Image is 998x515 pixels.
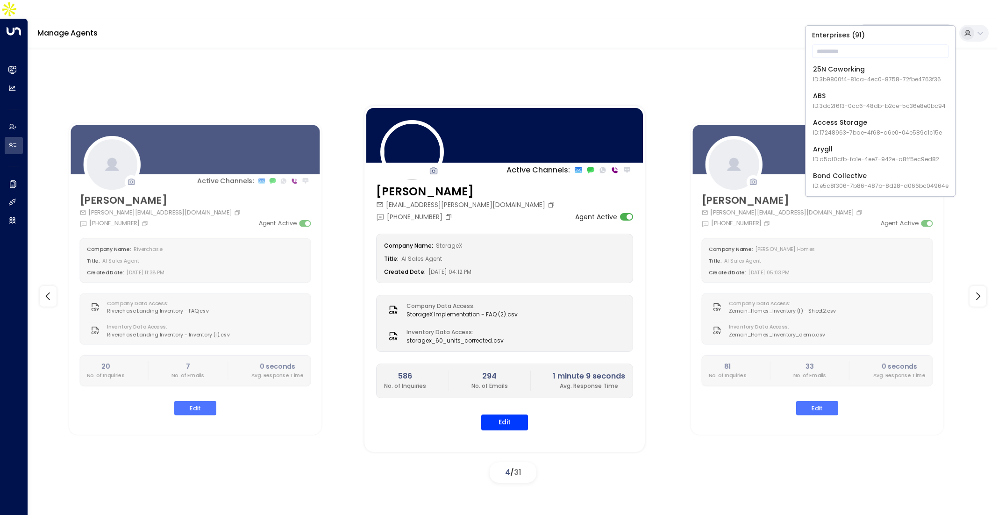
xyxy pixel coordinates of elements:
[881,219,919,228] label: Agent Active
[763,220,772,226] button: Copy
[813,64,941,84] div: 25N Coworking
[873,372,926,379] p: Avg. Response Time
[107,330,230,338] span: Riverchase Landing Inventory - Inventory (1).csv
[709,269,746,276] label: Created Date:
[79,219,150,228] div: [PHONE_NUMBER]
[406,310,518,319] span: StorageX Implementation - FAQ (2).csv
[813,182,948,190] span: ID: e5c8f306-7b86-487b-8d28-d066bc04964e
[102,257,139,264] span: AI Sales Agent
[445,213,455,221] button: Copy
[729,330,825,338] span: Zeman_Homes_Inventory_demo.csv
[813,102,946,110] span: ID: 3dc2f6f3-0cc6-48db-b2ce-5c36e8e0bc94
[251,372,304,379] p: Avg. Response Time
[813,129,942,137] span: ID: 17248963-7bae-4f68-a6e0-04e589c1c15e
[553,382,625,390] p: Avg. Response Time
[406,328,499,336] label: Inventory Data Access:
[86,245,131,252] label: Company Name:
[258,219,296,228] label: Agent Active
[729,300,832,307] label: Company Data Access:
[384,382,426,390] p: No. of Inquiries
[171,361,204,372] h2: 7
[813,118,942,137] div: Access Storage
[748,269,789,276] span: [DATE] 05:03 PM
[724,257,761,264] span: AI Sales Agent
[471,382,508,390] p: No. of Emails
[729,323,821,330] label: Inventory Data Access:
[709,245,753,252] label: Company Name:
[506,165,570,176] p: Active Channels:
[376,183,557,200] h3: [PERSON_NAME]
[701,207,864,216] div: [PERSON_NAME][EMAIL_ADDRESS][DOMAIN_NAME]
[809,29,951,41] p: Enterprises ( 91 )
[86,372,124,379] p: No. of Inquiries
[86,269,124,276] label: Created Date:
[505,467,510,478] span: 4
[813,155,939,164] span: ID: d5af0cfb-fa1e-4ee7-942e-a8ff5ec9ed82
[234,209,242,215] button: Copy
[490,462,536,483] div: /
[376,200,557,210] div: [EMAIL_ADDRESS][PERSON_NAME][DOMAIN_NAME]
[481,415,528,430] button: Edit
[107,323,226,330] label: Inventory Data Access:
[701,219,772,228] div: [PHONE_NUMBER]
[37,28,98,38] a: Manage Agents
[384,255,399,263] label: Title:
[856,209,865,215] button: Copy
[813,91,946,110] div: ABS
[428,268,471,276] span: [DATE] 04:12 PM
[813,75,941,84] span: ID: 3b9800f4-81ca-4ec0-8758-72fbe4763f36
[514,467,521,478] span: 31
[406,302,513,310] label: Company Data Access:
[553,371,625,382] h2: 1 minute 9 seconds
[793,372,826,379] p: No. of Emails
[401,255,442,263] span: AI Sales Agent
[79,207,242,216] div: [PERSON_NAME][EMAIL_ADDRESS][DOMAIN_NAME]
[709,361,747,372] h2: 81
[79,193,242,207] h3: [PERSON_NAME]
[380,120,444,184] img: 110_headshot.jpg
[406,336,504,345] span: storagex_60_units_corrected.csv
[813,171,948,190] div: Bond Collective
[133,245,162,252] span: Riverchase
[86,361,124,372] h2: 20
[251,361,304,372] h2: 0 seconds
[174,401,216,415] button: Edit
[709,372,747,379] p: No. of Inquiries
[548,201,557,208] button: Copy
[796,401,838,415] button: Edit
[107,300,205,307] label: Company Data Access:
[471,371,508,382] h2: 294
[171,372,204,379] p: No. of Emails
[701,193,864,207] h3: [PERSON_NAME]
[575,212,617,222] label: Agent Active
[813,144,939,164] div: Arygll
[107,307,209,315] span: Riverchase Landing Inventory - FAQ.csv
[856,24,955,42] button: Uniti Demos4c025b01-9fa0-46ff-ab3a-a620b886896e
[793,361,826,372] h2: 33
[86,257,100,264] label: Title:
[197,176,254,186] p: Active Channels:
[755,245,815,252] span: [PERSON_NAME] Homes
[376,212,455,222] div: [PHONE_NUMBER]
[709,257,722,264] label: Title:
[141,220,150,226] button: Copy
[873,361,926,372] h2: 0 seconds
[384,268,426,276] label: Created Date:
[436,242,462,250] span: StorageX
[127,269,164,276] span: [DATE] 11:38 PM
[384,371,426,382] h2: 586
[384,242,433,250] label: Company Name:
[729,307,836,315] span: Zeman_Homes_Inventory (1) - Sheet2.csv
